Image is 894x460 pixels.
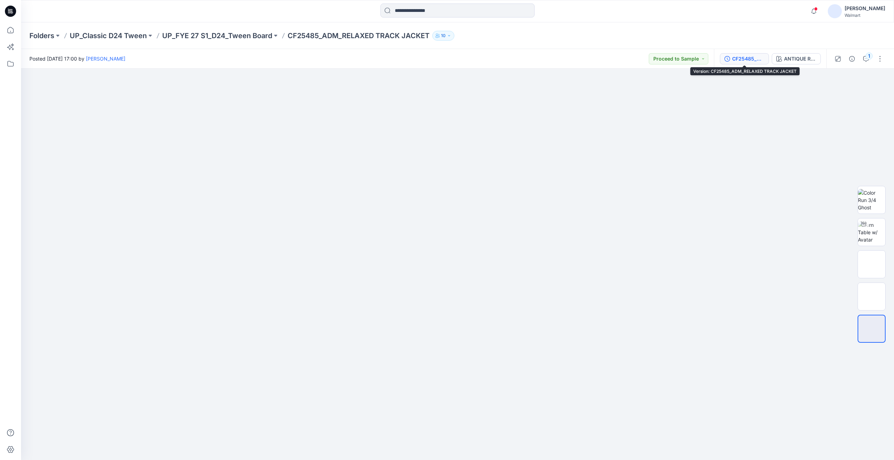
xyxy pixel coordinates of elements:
[784,55,816,63] div: ANTIQUE RED / Vivid White
[845,13,885,18] div: Walmart
[29,31,54,41] a: Folders
[432,31,454,41] button: 10
[772,53,821,64] button: ANTIQUE RED / [PERSON_NAME]
[70,31,147,41] a: UP_Classic D24 Tween
[29,55,125,62] span: Posted [DATE] 17:00 by
[441,32,446,40] p: 10
[162,31,272,41] a: UP_FYE 27 S1_D24_Tween Board
[860,53,872,64] button: 1
[288,31,429,41] p: CF25485_ADM_RELAXED TRACK JACKET
[846,53,858,64] button: Details
[732,55,764,63] div: CF25485_ADM_RELAXED TRACK JACKET
[845,4,885,13] div: [PERSON_NAME]
[828,4,842,18] img: avatar
[86,56,125,62] a: [PERSON_NAME]
[866,53,873,60] div: 1
[720,53,769,64] button: CF25485_ADM_RELAXED TRACK JACKET
[858,189,885,211] img: Color Run 3/4 Ghost
[858,221,885,243] img: Turn Table w/ Avatar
